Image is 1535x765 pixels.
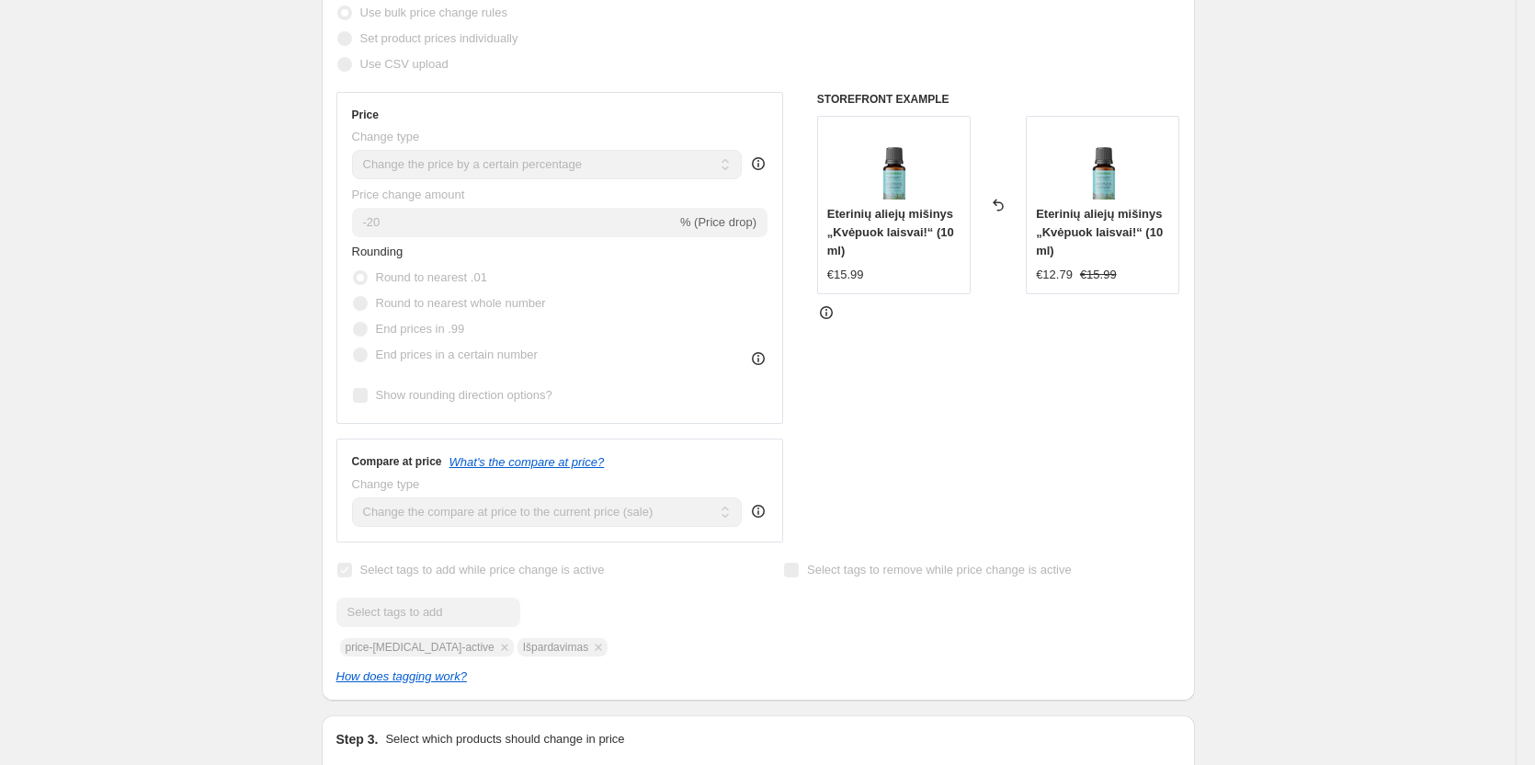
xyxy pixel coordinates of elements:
[352,477,420,491] span: Change type
[1080,266,1117,284] strike: €15.99
[376,322,465,336] span: End prices in .99
[360,563,605,577] span: Select tags to add while price change is active
[376,348,538,361] span: End prices in a certain number
[352,130,420,143] span: Change type
[352,245,404,258] span: Rounding
[680,215,756,229] span: % (Price drop)
[376,270,487,284] span: Round to nearest .01
[336,669,467,683] a: How does tagging work?
[827,266,864,284] div: €15.99
[360,57,449,71] span: Use CSV upload
[352,188,465,201] span: Price change amount
[817,92,1180,107] h6: STOREFRONT EXAMPLE
[807,563,1072,577] span: Select tags to remove while price change is active
[376,296,546,310] span: Round to nearest whole number
[1066,126,1140,200] img: Kvepuok_laisvai_eterinis_aliejus_80x.png
[1036,266,1073,284] div: €12.79
[749,154,767,173] div: help
[385,730,624,748] p: Select which products should change in price
[336,730,379,748] h2: Step 3.
[352,454,442,469] h3: Compare at price
[336,598,520,627] input: Select tags to add
[352,208,677,237] input: -15
[749,502,767,520] div: help
[449,455,605,469] button: What's the compare at price?
[376,388,552,402] span: Show rounding direction options?
[1036,207,1163,257] span: Eterinių aliejų mišinys „Kvėpuok laisvai!“ (10 ml)
[360,31,518,45] span: Set product prices individually
[352,108,379,122] h3: Price
[827,207,954,257] span: Eterinių aliejų mišinys „Kvėpuok laisvai!“ (10 ml)
[360,6,507,19] span: Use bulk price change rules
[857,126,930,200] img: Kvepuok_laisvai_eterinis_aliejus_80x.png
